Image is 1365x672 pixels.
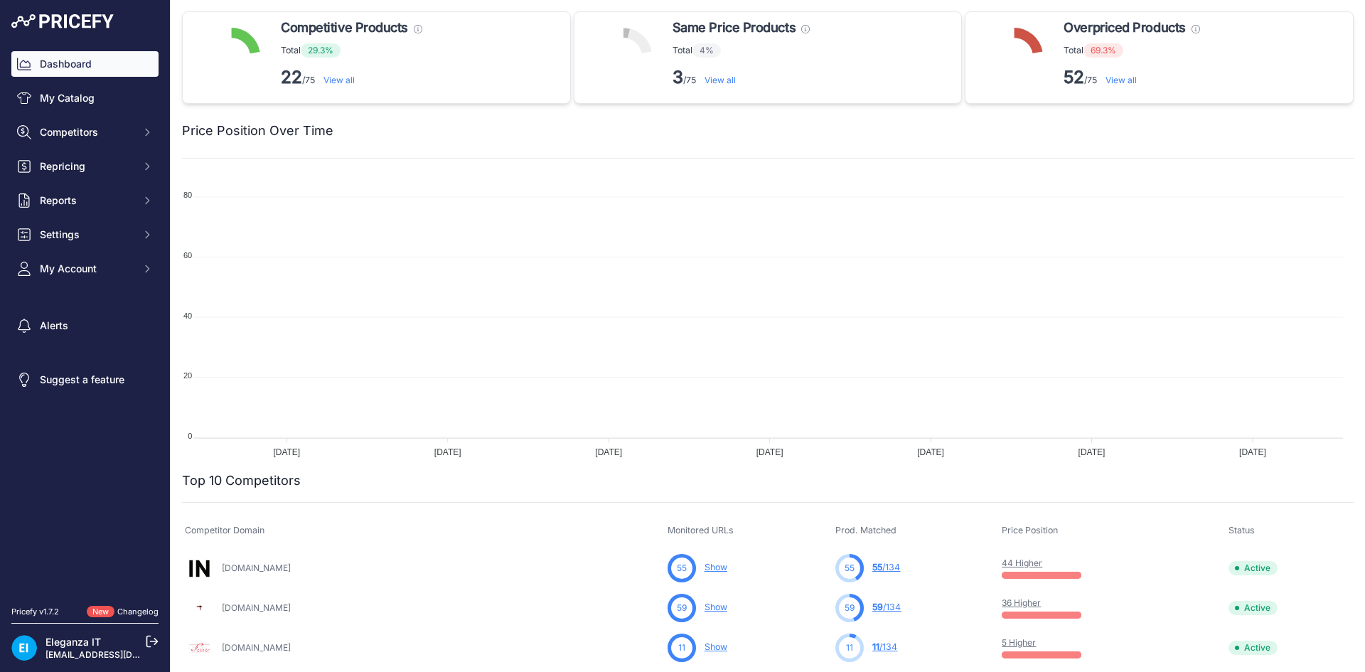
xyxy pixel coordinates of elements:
[1106,75,1137,85] a: View all
[11,313,159,338] a: Alerts
[301,43,341,58] span: 29.3%
[846,641,853,654] span: 11
[673,66,810,89] p: /75
[11,85,159,111] a: My Catalog
[705,75,736,85] a: View all
[1083,43,1123,58] span: 69.3%
[45,636,101,648] a: Eleganza IT
[185,525,264,535] span: Competitor Domain
[11,14,114,28] img: Pricefy Logo
[183,191,192,199] tspan: 80
[872,562,882,572] span: 55
[872,602,901,612] a: 59/134
[1002,558,1042,568] a: 44 Higher
[11,154,159,179] button: Repricing
[1002,525,1058,535] span: Price Position
[692,43,721,58] span: 4%
[222,642,291,653] a: [DOMAIN_NAME]
[40,228,133,242] span: Settings
[872,641,897,652] a: 11/134
[87,606,114,618] span: New
[11,188,159,213] button: Reports
[11,119,159,145] button: Competitors
[1228,525,1255,535] span: Status
[845,602,855,614] span: 59
[1078,447,1106,457] tspan: [DATE]
[281,18,408,38] span: Competitive Products
[705,562,727,572] a: Show
[1002,637,1036,648] a: 5 Higher
[756,447,783,457] tspan: [DATE]
[11,606,59,618] div: Pricefy v1.7.2
[1228,601,1278,615] span: Active
[11,222,159,247] button: Settings
[668,525,734,535] span: Monitored URLs
[1064,43,1199,58] p: Total
[677,562,687,575] span: 55
[11,51,159,77] a: Dashboard
[11,367,159,393] a: Suggest a feature
[872,641,879,652] span: 11
[1064,67,1084,87] strong: 52
[183,371,192,380] tspan: 20
[595,447,622,457] tspan: [DATE]
[188,432,192,440] tspan: 0
[673,43,810,58] p: Total
[182,121,333,141] h2: Price Position Over Time
[705,602,727,612] a: Show
[45,649,194,660] a: [EMAIL_ADDRESS][DOMAIN_NAME]
[1228,561,1278,575] span: Active
[40,159,133,174] span: Repricing
[1002,597,1041,608] a: 36 Higher
[183,311,192,320] tspan: 40
[835,525,896,535] span: Prod. Matched
[40,125,133,139] span: Competitors
[917,447,944,457] tspan: [DATE]
[323,75,355,85] a: View all
[40,262,133,276] span: My Account
[678,641,685,654] span: 11
[872,562,900,572] a: 55/134
[1064,66,1199,89] p: /75
[222,602,291,613] a: [DOMAIN_NAME]
[273,447,300,457] tspan: [DATE]
[40,193,133,208] span: Reports
[281,67,302,87] strong: 22
[11,256,159,282] button: My Account
[673,67,683,87] strong: 3
[117,607,159,617] a: Changelog
[1064,18,1185,38] span: Overpriced Products
[281,66,422,89] p: /75
[677,602,687,614] span: 59
[182,471,301,491] h2: Top 10 Competitors
[11,51,159,589] nav: Sidebar
[845,562,855,575] span: 55
[872,602,883,612] span: 59
[1239,447,1266,457] tspan: [DATE]
[183,251,192,260] tspan: 60
[673,18,796,38] span: Same Price Products
[705,641,727,652] a: Show
[281,43,422,58] p: Total
[222,562,291,573] a: [DOMAIN_NAME]
[1228,641,1278,655] span: Active
[434,447,461,457] tspan: [DATE]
